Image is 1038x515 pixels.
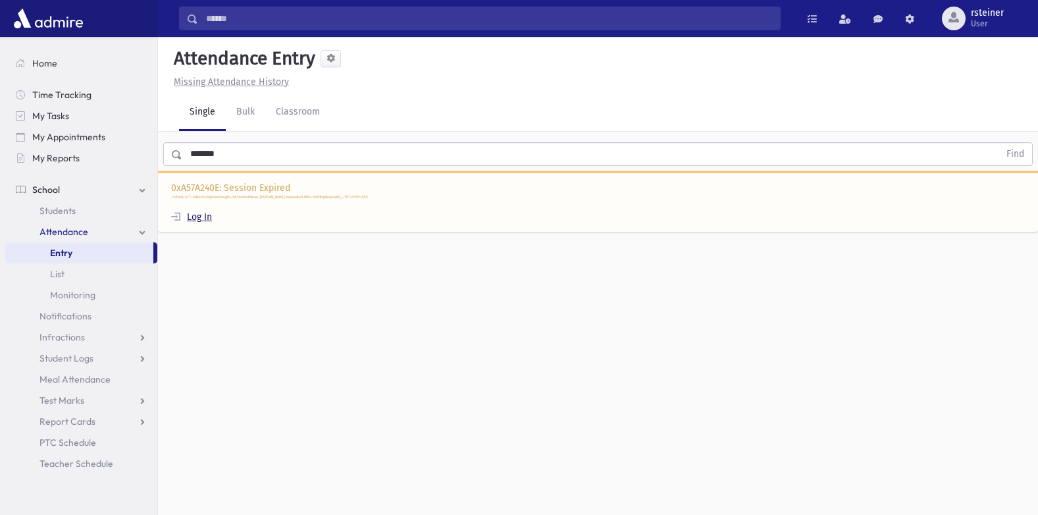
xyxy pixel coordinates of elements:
span: Student Logs [39,352,93,364]
a: Students [5,200,157,221]
a: Bulk [226,94,265,131]
span: rsteiner [971,8,1004,18]
a: Teacher Schedule [5,453,157,474]
a: List [5,263,157,285]
a: Time Tracking [5,84,157,105]
span: Notifications [39,310,91,322]
span: School [32,184,60,196]
p: /School/ATT/AttEnrEntryIndex?Length=0&StudentName=[PERSON_NAME]-Requested-With=XMLHttpRequest&_=1... [171,195,1025,200]
a: Attendance [5,221,157,242]
span: Teacher Schedule [39,458,113,470]
a: Report Cards [5,411,157,432]
button: Find [999,143,1032,165]
a: Home [5,53,157,74]
a: Missing Attendance History [169,76,289,88]
a: Monitoring [5,285,157,306]
u: Missing Attendance History [174,76,289,88]
a: Test Marks [5,390,157,411]
span: My Appointments [32,131,105,143]
div: 0xA57A240E: Session Expired [158,171,1038,232]
span: Students [39,205,76,217]
a: My Tasks [5,105,157,126]
span: Monitoring [50,289,95,301]
a: Infractions [5,327,157,348]
a: My Appointments [5,126,157,148]
a: Entry [5,242,153,263]
h5: Attendance Entry [169,47,315,70]
span: Meal Attendance [39,373,111,385]
a: Log In [171,211,212,223]
span: Infractions [39,331,85,343]
span: Report Cards [39,416,95,427]
a: Notifications [5,306,157,327]
span: PTC Schedule [39,437,96,448]
span: User [971,18,1004,29]
a: My Reports [5,148,157,169]
a: Classroom [265,94,330,131]
span: My Reports [32,152,80,164]
span: Attendance [39,226,88,238]
span: List [50,268,65,280]
span: Home [32,57,57,69]
span: Test Marks [39,394,84,406]
span: Entry [50,247,72,259]
input: Search [198,7,780,30]
a: Meal Attendance [5,369,157,390]
a: Student Logs [5,348,157,369]
img: AdmirePro [11,5,86,32]
span: My Tasks [32,110,69,122]
span: Time Tracking [32,89,91,101]
a: School [5,179,157,200]
a: Single [179,94,226,131]
a: PTC Schedule [5,432,157,453]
